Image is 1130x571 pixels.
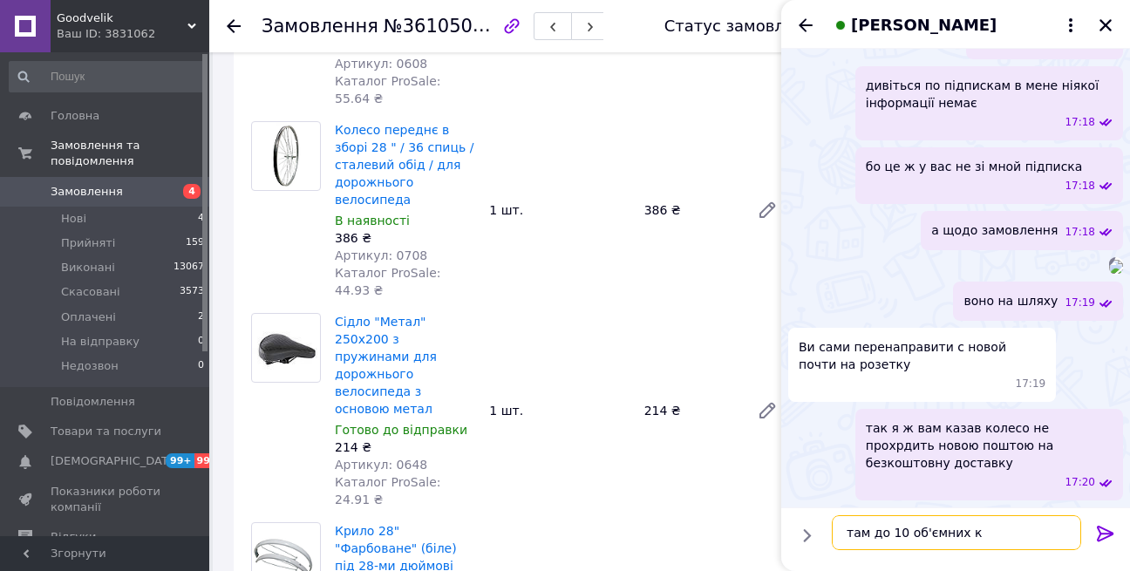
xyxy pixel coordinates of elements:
[335,475,440,506] span: Каталог ProSale: 24.91 ₴
[335,123,473,207] a: Колесо переднє в зборі 28 " / 36 спиць / сталевий обід / для дорожнього велосипеда
[51,484,161,515] span: Показники роботи компанії
[335,458,427,472] span: Артикул: 0648
[1065,179,1095,194] span: 17:18 12.09.2025
[51,529,96,545] span: Відгуки
[1095,15,1116,36] button: Закрити
[174,260,204,275] span: 13067
[750,193,785,228] a: Редагувати
[61,235,115,251] span: Прийняті
[61,284,120,300] span: Скасовані
[637,398,743,423] div: 214 ₴
[851,14,997,37] span: [PERSON_NAME]
[180,284,204,300] span: 3573
[61,211,86,227] span: Нові
[832,515,1081,550] textarea: там до 10 об'ємних к
[335,57,427,71] span: Артикул: 0608
[335,423,467,437] span: Готово до відправки
[830,14,1081,37] button: [PERSON_NAME]
[198,334,204,350] span: 0
[252,321,320,375] img: Сідло "Метал" 250x200 з пружинами для дорожнього велосипеда з основою метал
[51,453,180,469] span: [DEMOGRAPHIC_DATA]
[866,158,1083,175] span: бо це ж у вас не зі мной підписка
[335,74,440,105] span: Каталог ProSale: 55.64 ₴
[664,17,825,35] div: Статус замовлення
[57,10,187,26] span: Goodvelik
[482,198,636,222] div: 1 шт.
[51,424,161,439] span: Товари та послуги
[51,184,123,200] span: Замовлення
[262,16,378,37] span: Замовлення
[335,266,440,297] span: Каталог ProSale: 44.93 ₴
[795,15,816,36] button: Назад
[963,292,1058,310] span: воно на шляху
[51,394,135,410] span: Повідомлення
[198,358,204,374] span: 0
[1065,475,1095,490] span: 17:20 12.09.2025
[482,398,636,423] div: 1 шт.
[166,453,194,468] span: 99+
[198,211,204,227] span: 4
[1016,377,1046,391] span: 17:19 12.09.2025
[750,393,785,428] a: Редагувати
[335,248,427,262] span: Артикул: 0708
[61,260,115,275] span: Виконані
[9,61,206,92] input: Пошук
[1065,115,1095,130] span: 17:18 12.09.2025
[335,315,437,416] a: Сідло "Метал" 250x200 з пружинами для дорожнього велосипеда з основою метал
[931,221,1058,240] span: а щодо замовлення
[335,229,475,247] div: 386 ₴
[186,235,204,251] span: 159
[194,453,223,468] span: 99+
[51,108,99,124] span: Головна
[866,419,1113,472] span: так я ж вам казав колесо не прохрдить новою поштою на безкоштовну доставку
[1065,296,1095,310] span: 17:19 12.09.2025
[61,334,140,350] span: На відправку
[57,26,209,42] div: Ваш ID: 3831062
[795,524,818,547] button: Показати кнопки
[335,214,410,228] span: В наявності
[637,198,743,222] div: 386 ₴
[61,358,119,374] span: Недозвон
[384,15,507,37] span: №361050089
[335,438,475,456] div: 214 ₴
[1109,260,1123,274] img: d9b250ff-6d53-42a0-bf6f-2808ae38e6f7
[799,338,1045,373] span: Ви сами перенаправити с новой почти на розетку
[183,184,201,199] span: 4
[227,17,241,35] div: Повернутися назад
[866,77,1113,112] span: дивіться по підпискам в мене ніякої інформації немає
[198,309,204,325] span: 2
[1065,225,1095,240] span: 17:18 12.09.2025
[262,122,310,190] img: Колесо переднє в зборі 28 " / 36 спиць / сталевий обід / для дорожнього велосипеда
[51,138,209,169] span: Замовлення та повідомлення
[61,309,116,325] span: Оплачені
